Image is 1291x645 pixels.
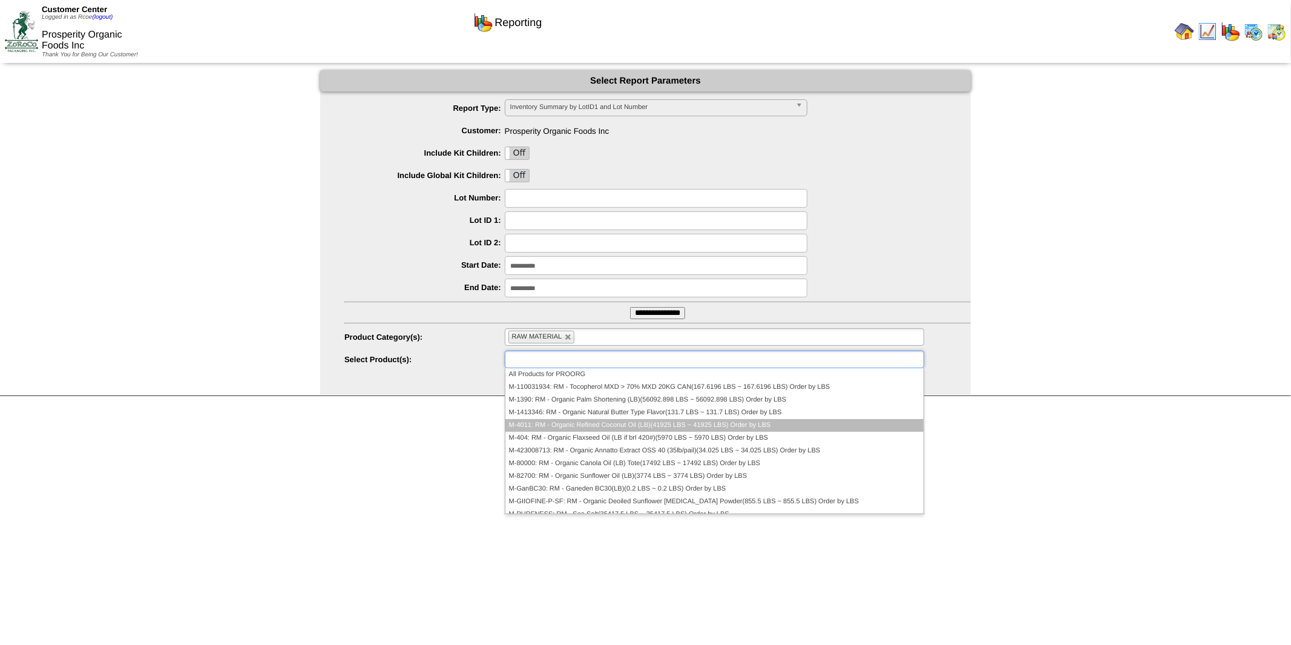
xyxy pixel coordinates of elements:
[344,104,505,113] label: Report Type:
[344,126,505,135] label: Customer:
[344,148,505,157] label: Include Kit Children:
[505,419,924,432] li: M-4011: RM - Organic Refined Coconut Oil (LB)(41925 LBS ~ 41925 LBS) Order by LBS
[344,332,505,342] label: Product Category(s):
[344,122,971,136] span: Prosperity Organic Foods Inc
[510,100,791,114] span: Inventory Summary by LotID1 and Lot Number
[505,508,924,521] li: M-PURFNESS: RM - Sea Salt(35417.5 LBS ~ 35417.5 LBS) Order by LBS
[42,5,107,14] span: Customer Center
[512,333,562,340] span: RAW MATERIAL
[505,169,530,182] div: OnOff
[1221,22,1240,41] img: graph.gif
[505,394,924,406] li: M-1390: RM - Organic Palm Shortening (LB)(56092.898 LBS ~ 56092.898 LBS) Order by LBS
[92,14,113,21] a: (logout)
[505,457,924,470] li: M-80000: RM - Organic Canola Oil (LB) Tote(17492 LBS ~ 17492 LBS) Order by LBS
[473,13,493,32] img: graph.gif
[505,445,924,457] li: M-423008713: RM - Organic Annatto Extract OSS 40 (35lb/pail)(34.025 LBS ~ 34.025 LBS) Order by LBS
[5,11,38,51] img: ZoRoCo_Logo(Green%26Foil)%20jpg.webp
[1175,22,1194,41] img: home.gif
[505,381,924,394] li: M-110031934: RM - Tocopherol MXD > 70% MXD 20KG CAN(167.6196 LBS ~ 167.6196 LBS) Order by LBS
[1244,22,1263,41] img: calendarprod.gif
[505,432,924,445] li: M-404: RM - Organic Flaxseed Oil (LB if brl 420#)(5970 LBS ~ 5970 LBS) Order by LBS
[505,147,530,160] div: OnOff
[344,193,505,202] label: Lot Number:
[505,495,924,508] li: M-GIIOFINE-P-SF: RM - Organic Deoiled Sunflower [MEDICAL_DATA] Powder(855.5 LBS ~ 855.5 LBS) Orde...
[1267,22,1286,41] img: calendarinout.gif
[505,406,924,419] li: M-1413346: RM - Organic Natural Butter Type Flavor(131.7 LBS ~ 131.7 LBS) Order by LBS
[505,483,924,495] li: M-GanBC30: RM - Ganeden BC30(LB)(0.2 LBS ~ 0.2 LBS) Order by LBS
[42,51,138,58] span: Thank You for Being Our Customer!
[344,283,505,292] label: End Date:
[505,170,530,182] label: Off
[344,260,505,270] label: Start Date:
[42,30,122,51] span: Prosperity Organic Foods Inc
[344,355,505,364] label: Select Product(s):
[344,216,505,225] label: Lot ID 1:
[344,238,505,247] label: Lot ID 2:
[320,70,971,91] div: Select Report Parameters
[494,16,542,29] span: Reporting
[1198,22,1217,41] img: line_graph.gif
[505,147,530,159] label: Off
[42,14,113,21] span: Logged in as Rcoe
[505,368,924,381] li: All Products for PROORG
[344,171,505,180] label: Include Global Kit Children:
[505,470,924,483] li: M-82700: RM - Organic Sunflower Oil (LB)(3774 LBS ~ 3774 LBS) Order by LBS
